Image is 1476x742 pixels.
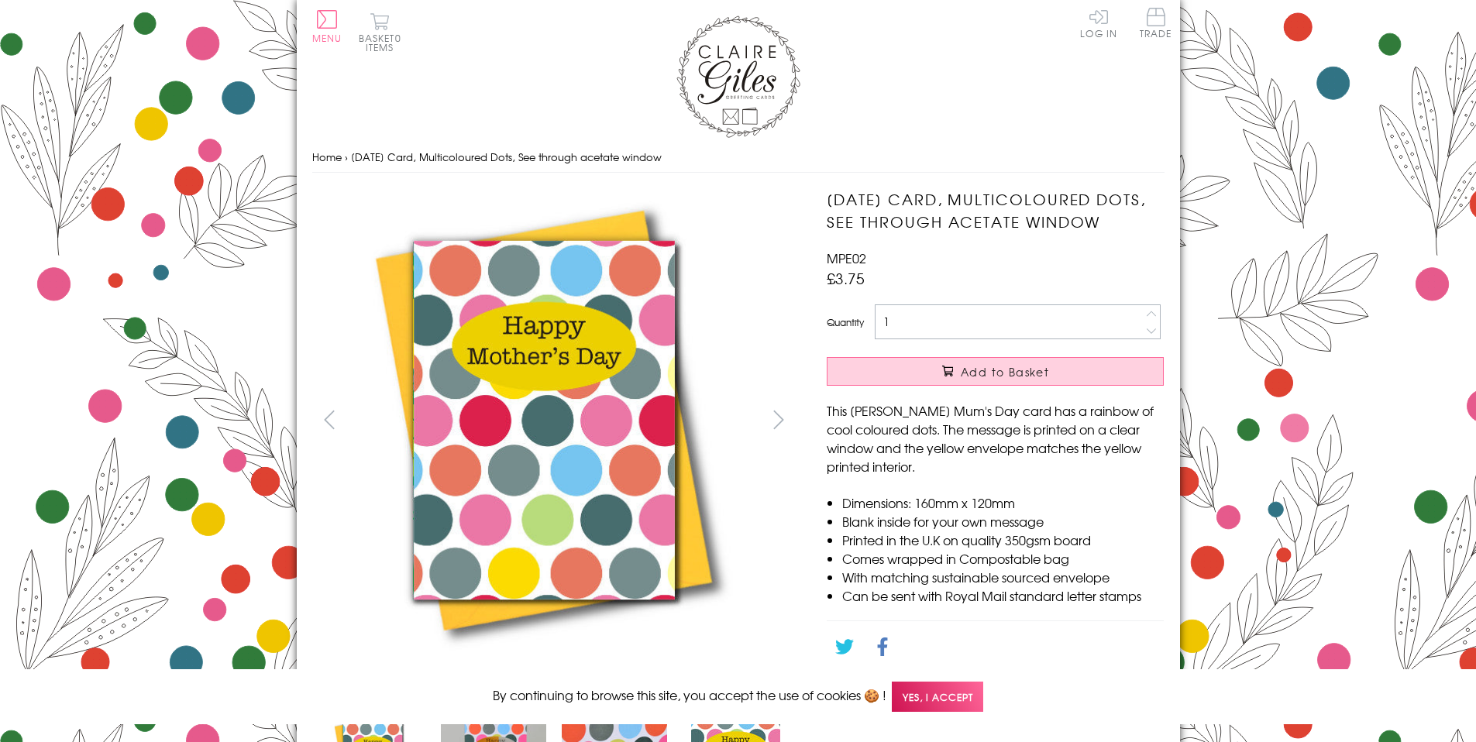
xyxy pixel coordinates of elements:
[351,149,662,164] span: [DATE] Card, Multicoloured Dots, See through acetate window
[312,149,342,164] a: Home
[827,315,864,329] label: Quantity
[761,402,796,437] button: next
[311,188,776,653] img: Mother's Day Card, Multicoloured Dots, See through acetate window
[1080,8,1117,38] a: Log In
[842,586,1164,605] li: Can be sent with Royal Mail standard letter stamps
[842,549,1164,568] li: Comes wrapped in Compostable bag
[796,188,1261,653] img: Mother's Day Card, Multicoloured Dots, See through acetate window
[312,31,342,45] span: Menu
[827,249,866,267] span: MPE02
[676,15,800,138] img: Claire Giles Greetings Cards
[359,12,401,52] button: Basket0 items
[961,364,1049,380] span: Add to Basket
[827,267,865,289] span: £3.75
[842,531,1164,549] li: Printed in the U.K on quality 350gsm board
[1140,8,1172,38] span: Trade
[842,568,1164,586] li: With matching sustainable sourced envelope
[1140,8,1172,41] a: Trade
[345,149,348,164] span: ›
[827,401,1164,476] p: This [PERSON_NAME] Mum's Day card has a rainbow of cool coloured dots. The message is printed on ...
[312,10,342,43] button: Menu
[366,31,401,54] span: 0 items
[842,512,1164,531] li: Blank inside for your own message
[892,682,983,712] span: Yes, I accept
[842,493,1164,512] li: Dimensions: 160mm x 120mm
[827,357,1164,386] button: Add to Basket
[312,142,1165,173] nav: breadcrumbs
[312,402,347,437] button: prev
[827,188,1164,233] h1: [DATE] Card, Multicoloured Dots, See through acetate window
